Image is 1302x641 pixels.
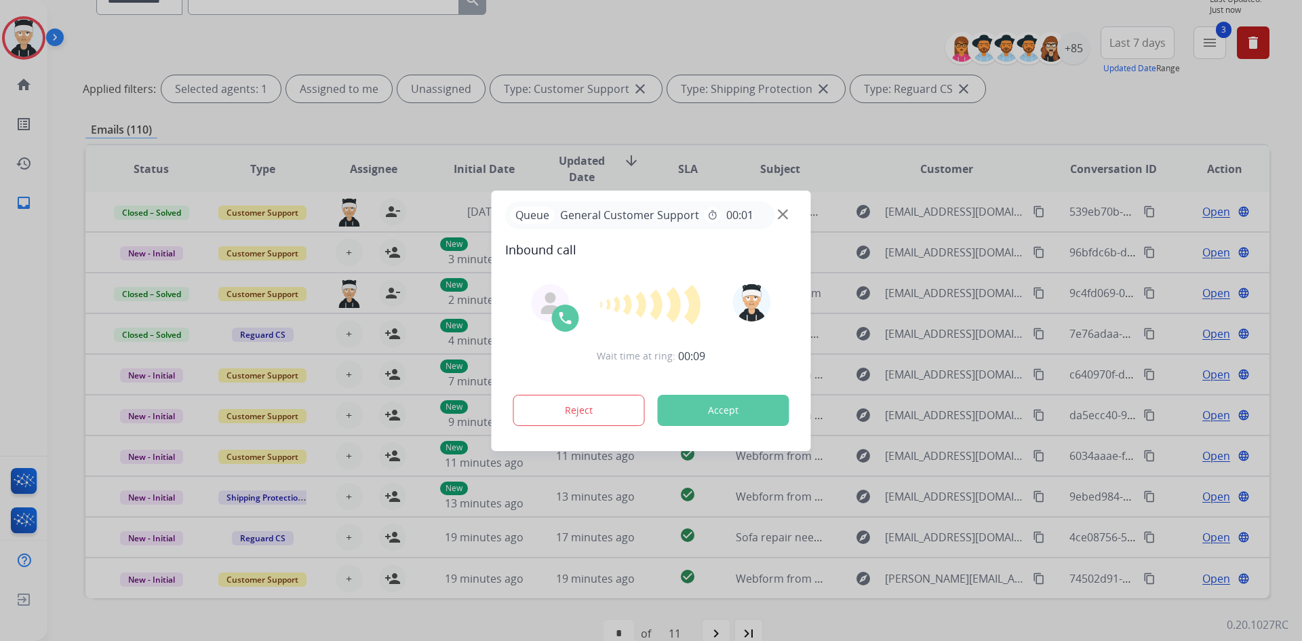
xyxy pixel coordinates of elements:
[513,395,645,426] button: Reject
[597,349,675,363] span: Wait time at ring:
[1227,617,1288,633] p: 0.20.1027RC
[658,395,789,426] button: Accept
[726,207,753,223] span: 00:01
[778,209,788,219] img: close-button
[505,240,797,259] span: Inbound call
[555,207,705,223] span: General Customer Support
[707,210,718,220] mat-icon: timer
[732,284,770,322] img: avatar
[540,292,561,314] img: agent-avatar
[557,310,574,326] img: call-icon
[511,207,555,224] p: Queue
[678,348,705,364] span: 00:09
